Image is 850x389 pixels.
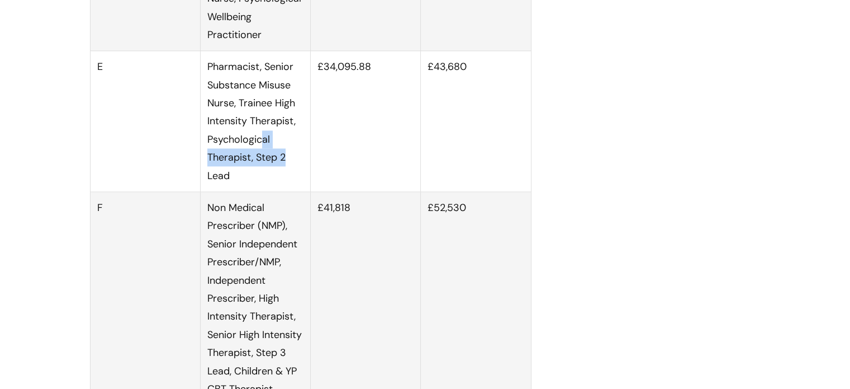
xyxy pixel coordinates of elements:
td: £43,680 [421,51,531,192]
td: £34,095.88 [311,51,421,192]
td: E [90,51,200,192]
td: Pharmacist, Senior Substance Misuse Nurse, Trainee High Intensity Therapist, Psychological Therap... [200,51,310,192]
